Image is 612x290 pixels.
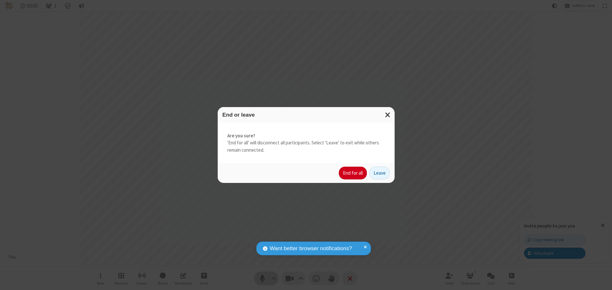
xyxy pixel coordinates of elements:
h3: End or leave [222,112,390,118]
div: 'End for all' will disconnect all participants. Select 'Leave' to exit while others remain connec... [218,123,395,163]
button: End for all [339,167,367,179]
span: Want better browser notifications? [270,244,352,253]
button: Leave [369,167,390,179]
strong: Are you sure? [227,132,385,140]
button: Close modal [381,107,395,123]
